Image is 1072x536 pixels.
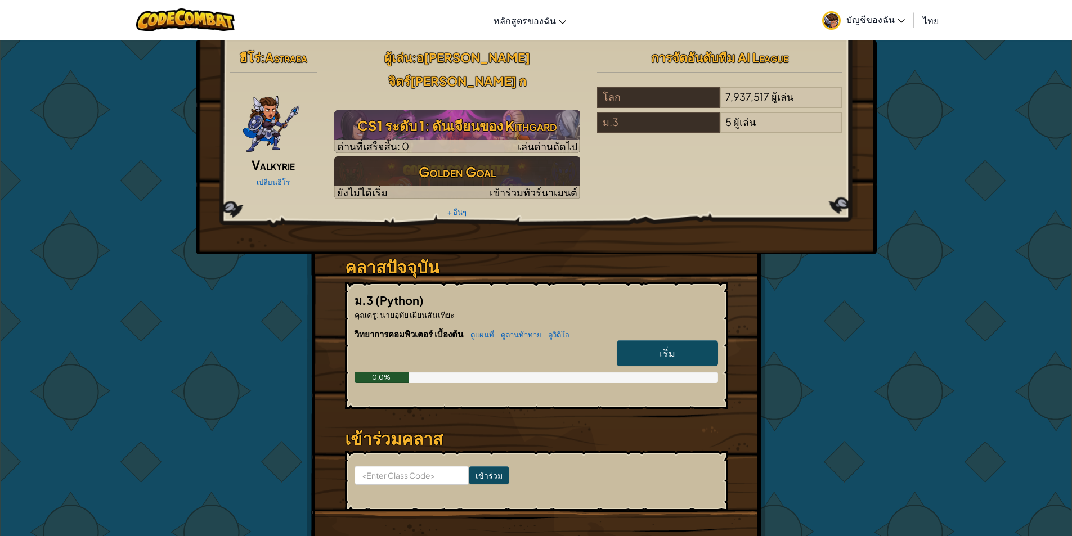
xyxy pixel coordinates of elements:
span: เริ่ม [660,346,675,359]
span: ผู้เล่น [384,49,412,65]
span: บัญชีของฉัน [846,13,905,25]
span: : [261,49,265,65]
input: <Enter Class Code> [355,466,469,485]
a: ไทย [917,5,944,35]
span: การจัดอันดับทีม AI League [651,49,788,65]
span: ไทย [923,15,939,26]
a: ดูวิดีโอ [542,330,569,339]
span: 5 [725,115,732,128]
a: เปลี่ยนฮีโร่ [257,178,290,187]
span: ฮีโร่ [240,49,261,65]
a: บัญชีของฉัน [817,2,910,38]
a: Golden Goalยังไม่ได้เริ่มเข้าร่วมทัวร์นาเมนต์ [334,156,580,199]
span: นายอุทัย เผียนสันเทียะ [379,309,455,319]
img: CodeCombat logo [136,8,235,31]
h3: CS1 ระดับ 1: ดันเจียนของ Kithgard [334,113,580,138]
span: 7,937,517 [725,90,769,103]
div: 0.0% [355,372,409,383]
h3: เข้าร่วมคลาส [345,426,728,451]
span: หลักสูตรของฉัน [494,15,556,26]
span: วิทยาการคอมพิวเตอร์ เบื้องต้น [355,328,465,339]
span: เข้าร่วมทัวร์นาเมนต์ [490,186,577,199]
img: avatar [822,11,841,30]
span: เล่นด่านถัดไป [518,139,577,152]
a: + อื่นๆ [447,208,467,217]
a: เล่นด่านถัดไป [334,110,580,153]
img: ValkyriePose.png [242,87,300,154]
span: ม.3 [355,293,375,307]
span: Valkyrie [252,157,295,173]
a: โลก7,937,517ผู้เล่น [597,97,843,110]
span: ด่านที่เสร็จสิ้น: 0 [337,139,409,152]
input: เข้าร่วม [469,466,509,484]
span: : [376,309,379,319]
span: ยังไม่ได้เริ่ม [337,186,388,199]
a: ดูด่านท้าทาย [495,330,541,339]
div: ม.3 [597,112,720,133]
h3: คลาสปัจจุบัน [345,254,728,280]
div: โลก [597,87,720,108]
a: ม.35ผู้เล่น [597,123,843,136]
span: คุณครู [355,309,376,319]
span: ผู้เล่น [771,90,793,103]
span: อ[PERSON_NAME] จิตร์[PERSON_NAME] ก [388,49,530,89]
img: CS1 ระดับ 1: ดันเจียนของ Kithgard [334,110,580,153]
span: Astraea [265,49,307,65]
img: Golden Goal [334,156,580,199]
span: : [412,49,416,65]
span: (Python) [375,293,424,307]
a: หลักสูตรของฉัน [488,5,572,35]
span: ผู้เล่น [733,115,756,128]
a: ดูแผนที่ [465,330,494,339]
h3: Golden Goal [334,159,580,184]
